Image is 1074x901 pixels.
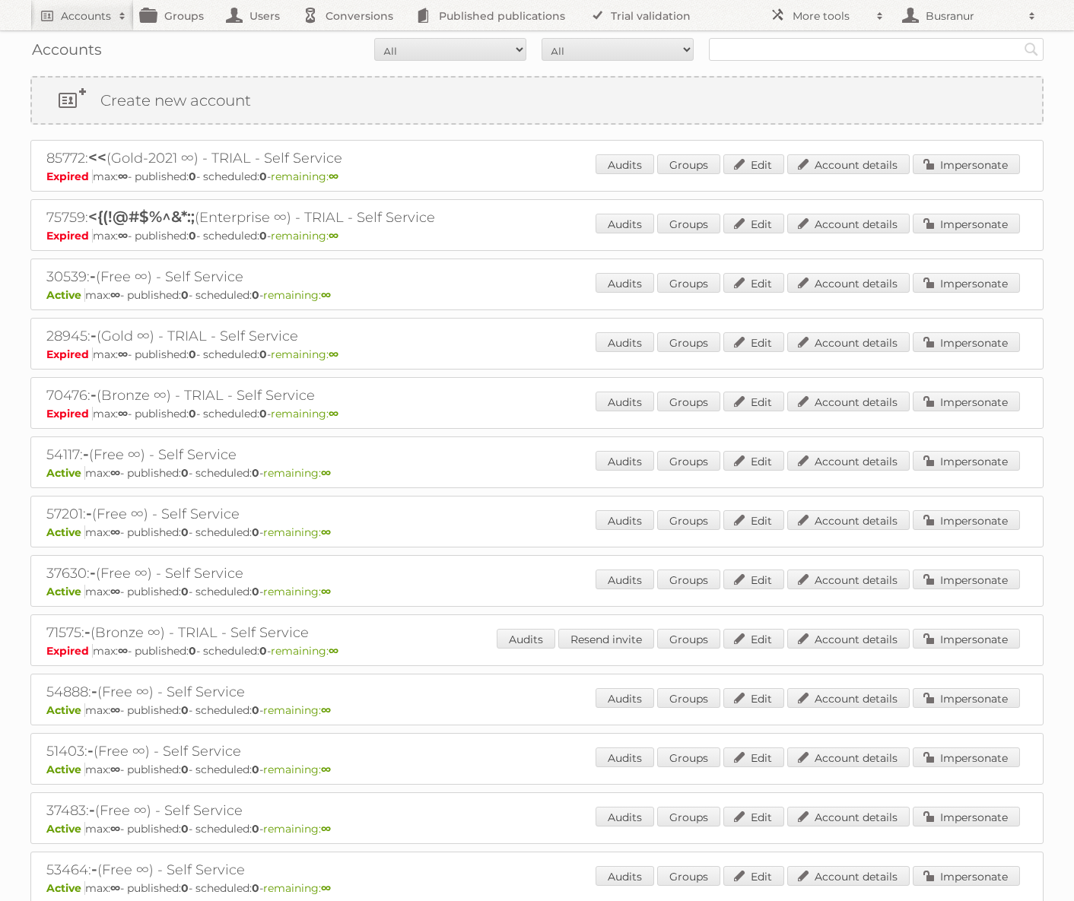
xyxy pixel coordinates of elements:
h2: 53464: (Free ∞) - Self Service [46,860,579,880]
strong: ∞ [321,822,331,836]
strong: ∞ [110,525,120,539]
strong: ∞ [110,822,120,836]
strong: 0 [181,881,189,895]
p: max: - published: - scheduled: - [46,822,1028,836]
a: Audits [497,629,555,649]
a: Edit [723,214,784,233]
a: Edit [723,154,784,174]
a: Impersonate [913,332,1020,352]
p: max: - published: - scheduled: - [46,407,1028,420]
a: Account details [787,866,910,886]
a: Account details [787,629,910,649]
strong: ∞ [329,229,338,243]
strong: 0 [259,347,267,361]
a: Groups [657,629,720,649]
p: max: - published: - scheduled: - [46,644,1028,658]
span: Expired [46,644,93,658]
a: Account details [787,451,910,471]
input: Search [1020,38,1043,61]
a: Resend invite [558,629,654,649]
span: Active [46,288,85,302]
span: Active [46,703,85,717]
p: max: - published: - scheduled: - [46,881,1028,895]
strong: ∞ [118,170,128,183]
span: remaining: [263,466,331,480]
span: - [91,682,97,700]
a: Impersonate [913,154,1020,174]
strong: ∞ [321,703,331,717]
span: - [86,504,92,522]
span: Expired [46,347,93,361]
p: max: - published: - scheduled: - [46,288,1028,302]
span: remaining: [263,822,331,836]
strong: 0 [189,347,196,361]
a: Audits [596,273,654,293]
a: Edit [723,866,784,886]
p: max: - published: - scheduled: - [46,347,1028,361]
strong: 0 [259,407,267,420]
strong: ∞ [110,881,120,895]
a: Audits [596,688,654,708]
strong: ∞ [321,881,331,895]
h2: 54888: (Free ∞) - Self Service [46,682,579,702]
strong: 0 [252,466,259,480]
h2: 30539: (Free ∞) - Self Service [46,267,579,287]
strong: 0 [252,585,259,598]
a: Impersonate [913,451,1020,471]
strong: 0 [181,466,189,480]
span: Active [46,466,85,480]
strong: 0 [252,703,259,717]
strong: 0 [181,525,189,539]
strong: 0 [189,407,196,420]
a: Groups [657,866,720,886]
span: remaining: [271,229,338,243]
span: - [87,741,94,760]
a: Groups [657,451,720,471]
p: max: - published: - scheduled: - [46,763,1028,776]
strong: 0 [181,288,189,302]
span: Active [46,763,85,776]
a: Audits [596,569,654,589]
a: Impersonate [913,866,1020,886]
a: Audits [596,510,654,530]
a: Audits [596,807,654,826]
strong: ∞ [329,644,338,658]
a: Edit [723,629,784,649]
span: Active [46,525,85,539]
a: Edit [723,451,784,471]
a: Impersonate [913,392,1020,411]
a: Groups [657,569,720,589]
span: << [88,148,106,167]
p: max: - published: - scheduled: - [46,466,1028,480]
strong: 0 [181,703,189,717]
h2: 75759: (Enterprise ∞) - TRIAL - Self Service [46,208,579,227]
a: Account details [787,569,910,589]
a: Impersonate [913,214,1020,233]
span: - [91,385,97,404]
h2: 37630: (Free ∞) - Self Service [46,563,579,583]
a: Audits [596,392,654,411]
strong: 0 [252,822,259,836]
h2: More tools [793,8,869,24]
span: remaining: [263,288,331,302]
span: remaining: [271,644,338,658]
a: Groups [657,688,720,708]
a: Groups [657,332,720,352]
a: Groups [657,807,720,826]
strong: 0 [189,170,196,183]
a: Audits [596,747,654,767]
p: max: - published: - scheduled: - [46,229,1028,243]
a: Account details [787,154,910,174]
span: remaining: [263,763,331,776]
h2: 57201: (Free ∞) - Self Service [46,504,579,524]
strong: 0 [252,525,259,539]
strong: ∞ [110,763,120,776]
a: Groups [657,214,720,233]
a: Groups [657,392,720,411]
a: Audits [596,154,654,174]
span: Active [46,881,85,895]
h2: 28945: (Gold ∞) - TRIAL - Self Service [46,326,579,346]
p: max: - published: - scheduled: - [46,585,1028,598]
p: max: - published: - scheduled: - [46,170,1028,183]
strong: ∞ [329,347,338,361]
